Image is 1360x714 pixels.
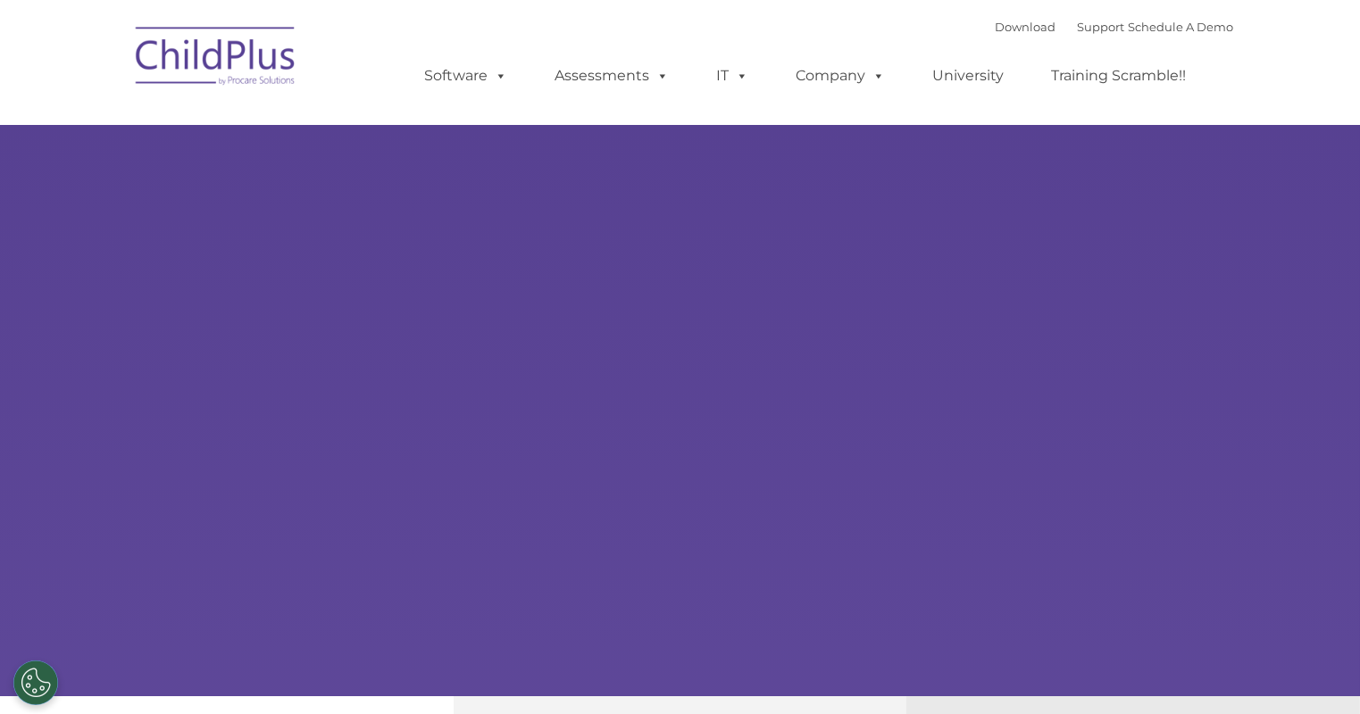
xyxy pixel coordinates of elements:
font: | [996,20,1234,34]
a: Software [407,58,526,94]
a: IT [699,58,767,94]
a: Schedule A Demo [1129,20,1234,34]
button: Cookies Settings [13,660,58,705]
a: Company [779,58,904,94]
img: ChildPlus by Procare Solutions [127,14,305,104]
a: Support [1078,20,1125,34]
a: Training Scramble!! [1034,58,1205,94]
a: Download [996,20,1056,34]
a: Assessments [538,58,688,94]
a: University [915,58,1022,94]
